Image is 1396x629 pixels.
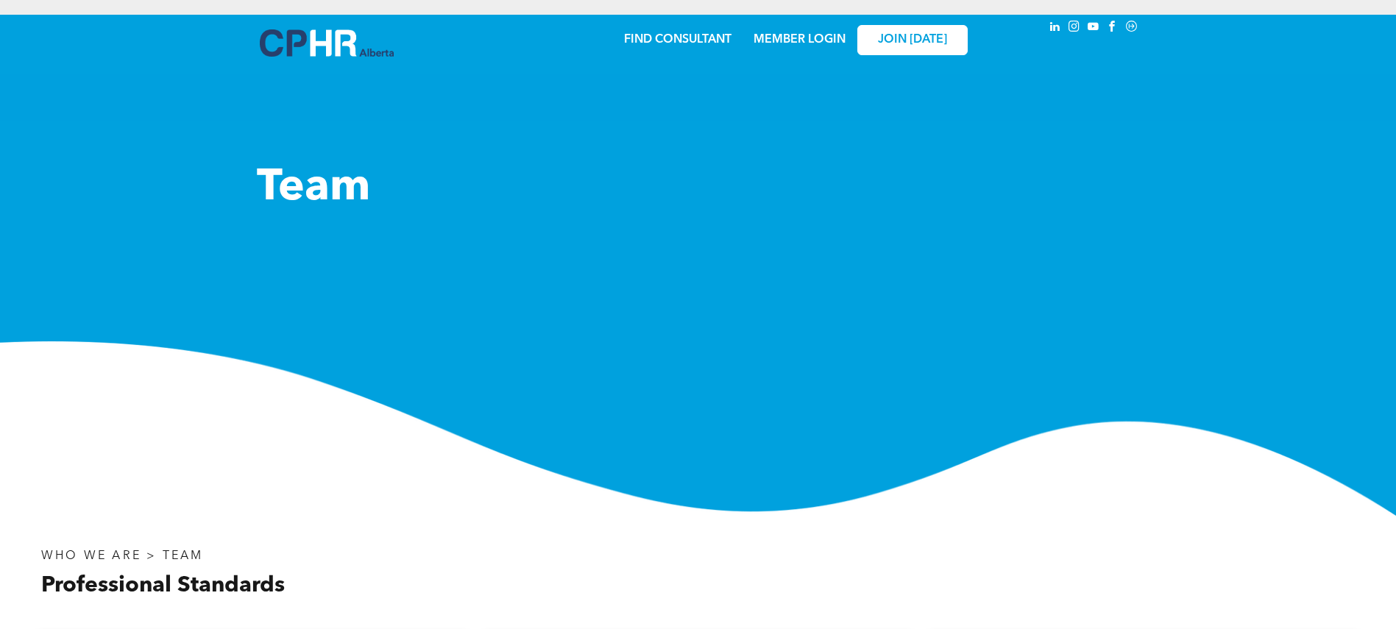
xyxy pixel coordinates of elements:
span: Professional Standards [41,575,285,597]
a: instagram [1066,18,1083,38]
a: facebook [1105,18,1121,38]
a: JOIN [DATE] [857,25,968,55]
a: FIND CONSULTANT [624,34,731,46]
span: Team [257,166,370,210]
span: JOIN [DATE] [878,33,947,47]
img: A blue and white logo for cp alberta [260,29,394,57]
a: youtube [1085,18,1102,38]
a: MEMBER LOGIN [754,34,846,46]
a: linkedin [1047,18,1063,38]
a: Social network [1124,18,1140,38]
span: WHO WE ARE > TEAM [41,550,203,562]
